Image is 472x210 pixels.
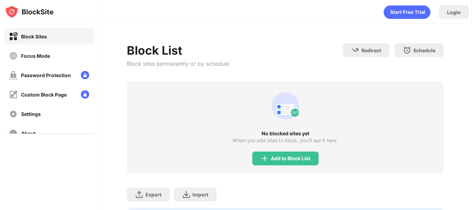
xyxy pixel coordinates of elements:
div: Custom Block Page [21,92,67,98]
div: Block sites permanently or by schedule [127,60,229,67]
div: About [21,130,36,136]
div: Settings [21,111,41,117]
div: When you add sites to block, you’ll see it here. [233,138,338,143]
div: Login [447,9,461,15]
img: logo-blocksite.svg [5,5,54,19]
img: block-on.svg [9,32,18,41]
img: lock-menu.svg [81,90,89,99]
img: about-off.svg [9,129,18,138]
div: Focus Mode [21,53,50,59]
div: Block List [127,43,229,57]
img: customize-block-page-off.svg [9,90,18,99]
div: animation [269,89,302,122]
img: password-protection-off.svg [9,71,18,80]
div: Import [192,192,208,198]
img: settings-off.svg [9,110,18,118]
div: animation [384,5,431,19]
img: lock-menu.svg [81,71,89,79]
div: Password Protection [21,72,71,78]
div: Export [145,192,161,198]
img: focus-off.svg [9,52,18,60]
div: Schedule [413,47,435,53]
div: Add to Block List [271,156,310,161]
div: Block Sites [21,34,47,39]
div: No blocked sites yet [127,131,444,136]
div: Redirect [361,47,381,53]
